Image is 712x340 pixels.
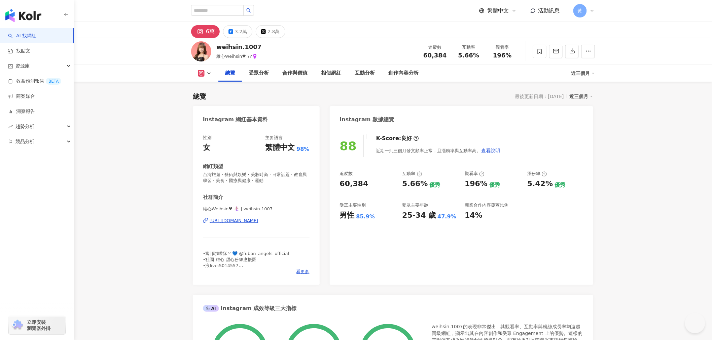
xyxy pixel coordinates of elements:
div: 性別 [203,135,212,141]
div: 近三個月 [571,68,595,79]
div: Instagram 成效等級三大指標 [203,305,296,312]
span: search [246,8,251,13]
div: 互動分析 [355,69,375,77]
div: 5.66% [402,179,428,189]
img: chrome extension [11,320,24,331]
div: AI [203,305,219,312]
div: 最後更新日期：[DATE] [515,94,564,99]
span: 196% [493,52,512,59]
div: 5.42% [527,179,553,189]
span: 查看說明 [482,148,500,153]
span: 立即安裝 瀏覽器外掛 [27,319,50,331]
span: 維心Weihsin♥ 🧜🏼‍♀️ | weihsin.1007 [203,206,310,212]
div: 優秀 [489,181,500,189]
a: chrome extension立即安裝 瀏覽器外掛 [9,316,65,334]
div: 合作與價值 [282,69,308,77]
div: 追蹤數 [422,44,448,51]
div: 196% [465,179,488,189]
div: 總覽 [193,92,206,101]
div: 女 [203,142,210,153]
button: 查看說明 [481,144,501,157]
div: 良好 [401,135,412,142]
div: 繁體中文 [265,142,295,153]
img: logo [5,9,41,22]
div: 3.2萬 [235,27,247,36]
span: rise [8,124,13,129]
span: 維心Weihsin♥ ??‍♀️ [216,54,257,59]
div: 85.9% [356,213,375,220]
span: 繁體中文 [487,7,509,14]
div: 優秀 [430,181,440,189]
div: 受眾主要性別 [340,202,366,208]
a: 商案媒合 [8,93,35,100]
div: 6萬 [206,27,215,36]
div: 相似網紅 [321,69,341,77]
span: 5.66% [458,52,479,59]
div: 25-34 歲 [402,210,436,221]
span: 台灣旅遊 · 藝術與娛樂 · 美妝時尚 · 日常話題 · 教育與學習 · 美食 · 醫療與健康 · 運動 [203,172,310,184]
div: K-Score : [376,135,419,142]
div: 受眾主要年齡 [402,202,428,208]
div: 主要語言 [265,135,283,141]
div: 觀看率 [465,171,485,177]
span: 看更多 [296,269,310,275]
span: •富邦啦啦隊⁷⁷ 💙 @fubon_angels_official •社團 維心-甜心粉絲應援團 •浪live:5014557 ⚾️：9/17、20、21｜10/1、4 公開活動：9/26（高雄... [203,251,304,287]
div: 漲粉率 [527,171,547,177]
img: KOL Avatar [191,41,211,61]
div: Instagram 數據總覽 [340,116,394,123]
span: 98% [296,145,309,153]
div: 2.8萬 [268,27,280,36]
span: 活動訊息 [538,7,560,14]
div: 互動率 [402,171,422,177]
div: 互動率 [456,44,482,51]
button: 6萬 [191,25,220,38]
div: 社群簡介 [203,194,223,201]
div: Instagram 網紅基本資料 [203,116,268,123]
a: 洞察報告 [8,108,35,115]
div: 網紅類型 [203,163,223,170]
div: 47.9% [438,213,457,220]
div: 60,384 [340,179,368,189]
div: 創作內容分析 [388,69,419,77]
span: 黃 [578,7,582,14]
button: 2.8萬 [256,25,285,38]
span: 競品分析 [15,134,34,149]
div: 優秀 [555,181,565,189]
div: [URL][DOMAIN_NAME] [210,218,258,224]
a: 找貼文 [8,48,30,54]
iframe: Help Scout Beacon - Open [685,313,705,333]
div: 追蹤數 [340,171,353,177]
div: 總覽 [225,69,235,77]
div: 觀看率 [490,44,515,51]
div: 近期一到三個月發文頻率正常，且漲粉率與互動率高。 [376,144,501,157]
span: 資源庫 [15,58,30,74]
div: 近三個月 [570,92,593,101]
a: searchAI 找網紅 [8,33,36,39]
div: 88 [340,139,357,153]
div: weihsin.1007 [216,43,261,51]
span: 60,384 [423,52,447,59]
div: 受眾分析 [249,69,269,77]
a: [URL][DOMAIN_NAME] [203,218,310,224]
span: 趨勢分析 [15,119,34,134]
div: 14% [465,210,483,221]
div: 商業合作內容覆蓋比例 [465,202,508,208]
button: 3.2萬 [223,25,252,38]
div: 男性 [340,210,355,221]
a: 效益預測報告BETA [8,78,61,85]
